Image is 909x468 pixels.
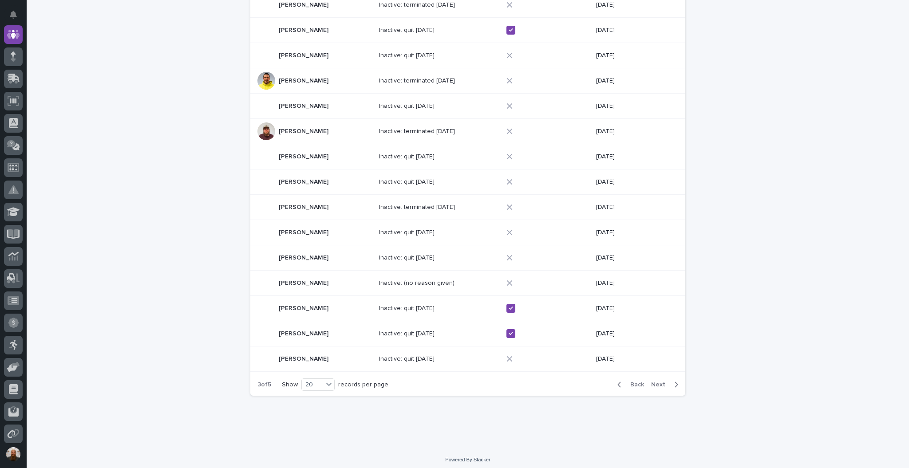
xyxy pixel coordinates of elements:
p: [PERSON_NAME] [279,101,330,110]
tr: [PERSON_NAME][PERSON_NAME] Inactive: quit [DATE]Inactive: quit [DATE] [DATE] [250,18,685,43]
tr: [PERSON_NAME][PERSON_NAME] Inactive: quit [DATE]Inactive: quit [DATE] [DATE] [250,169,685,195]
p: [PERSON_NAME] [279,278,330,287]
p: Inactive: quit [DATE] [379,101,436,110]
p: [DATE] [596,279,671,287]
a: Powered By Stacker [445,457,490,462]
tr: [PERSON_NAME][PERSON_NAME] Inactive: quit [DATE]Inactive: quit [DATE] [DATE] [250,220,685,245]
p: 3 of 5 [250,374,278,396]
tr: [PERSON_NAME][PERSON_NAME] Inactive: quit [DATE]Inactive: quit [DATE] [DATE] [250,296,685,321]
p: Inactive: quit [DATE] [379,252,436,262]
p: [DATE] [596,52,671,59]
p: [PERSON_NAME] [279,126,330,135]
p: Inactive: terminated [DATE] [379,202,457,211]
tr: [PERSON_NAME][PERSON_NAME] Inactive: terminated [DATE]Inactive: terminated [DATE] [DATE] [250,119,685,144]
p: [PERSON_NAME] [279,75,330,85]
p: records per page [338,381,388,389]
p: [PERSON_NAME] [279,227,330,236]
p: [PERSON_NAME] [279,151,330,161]
tr: [PERSON_NAME][PERSON_NAME] Inactive: quit [DATE]Inactive: quit [DATE] [DATE] [250,321,685,346]
tr: [PERSON_NAME][PERSON_NAME] Inactive: terminated [DATE]Inactive: terminated [DATE] [DATE] [250,195,685,220]
p: Inactive: quit [DATE] [379,303,436,312]
button: users-avatar [4,445,23,464]
p: [DATE] [596,102,671,110]
button: Notifications [4,5,23,24]
p: Inactive: quit [DATE] [379,50,436,59]
p: [DATE] [596,128,671,135]
tr: [PERSON_NAME][PERSON_NAME] Inactive: quit [DATE]Inactive: quit [DATE] [DATE] [250,346,685,372]
p: Inactive: quit [DATE] [379,328,436,338]
p: [DATE] [596,254,671,262]
p: [DATE] [596,204,671,211]
p: [DATE] [596,1,671,9]
tr: [PERSON_NAME][PERSON_NAME] Inactive: quit [DATE]Inactive: quit [DATE] [DATE] [250,94,685,119]
p: [PERSON_NAME] [279,354,330,363]
tr: [PERSON_NAME][PERSON_NAME] Inactive: (no reason given)Inactive: (no reason given) [DATE] [250,271,685,296]
p: Inactive: terminated [DATE] [379,75,457,85]
span: Back [625,381,644,388]
p: [DATE] [596,330,671,338]
tr: [PERSON_NAME][PERSON_NAME] Inactive: terminated [DATE]Inactive: terminated [DATE] [DATE] [250,68,685,94]
p: Inactive: terminated [DATE] [379,126,457,135]
button: Back [610,381,648,389]
p: Inactive: quit [DATE] [379,227,436,236]
p: [PERSON_NAME] [279,177,330,186]
tr: [PERSON_NAME][PERSON_NAME] Inactive: quit [DATE]Inactive: quit [DATE] [DATE] [250,43,685,68]
span: Next [651,381,671,388]
p: [PERSON_NAME] [279,303,330,312]
div: Notifications [11,11,23,25]
p: [PERSON_NAME] [279,25,330,34]
p: [DATE] [596,77,671,85]
p: [DATE] [596,153,671,161]
p: [DATE] [596,27,671,34]
p: [PERSON_NAME] [279,328,330,338]
p: Inactive: quit [DATE] [379,354,436,363]
p: [DATE] [596,178,671,186]
div: 20 [302,380,323,389]
p: Show [282,381,298,389]
p: [DATE] [596,355,671,363]
p: [PERSON_NAME] [279,252,330,262]
tr: [PERSON_NAME][PERSON_NAME] Inactive: quit [DATE]Inactive: quit [DATE] [DATE] [250,144,685,169]
p: [DATE] [596,229,671,236]
p: Inactive: (no reason given) [379,278,456,287]
button: Next [648,381,685,389]
p: Inactive: quit [DATE] [379,177,436,186]
p: Inactive: quit [DATE] [379,25,436,34]
tr: [PERSON_NAME][PERSON_NAME] Inactive: quit [DATE]Inactive: quit [DATE] [DATE] [250,245,685,271]
p: [DATE] [596,305,671,312]
p: [PERSON_NAME] [279,202,330,211]
p: [PERSON_NAME] [279,50,330,59]
p: Inactive: quit [DATE] [379,151,436,161]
